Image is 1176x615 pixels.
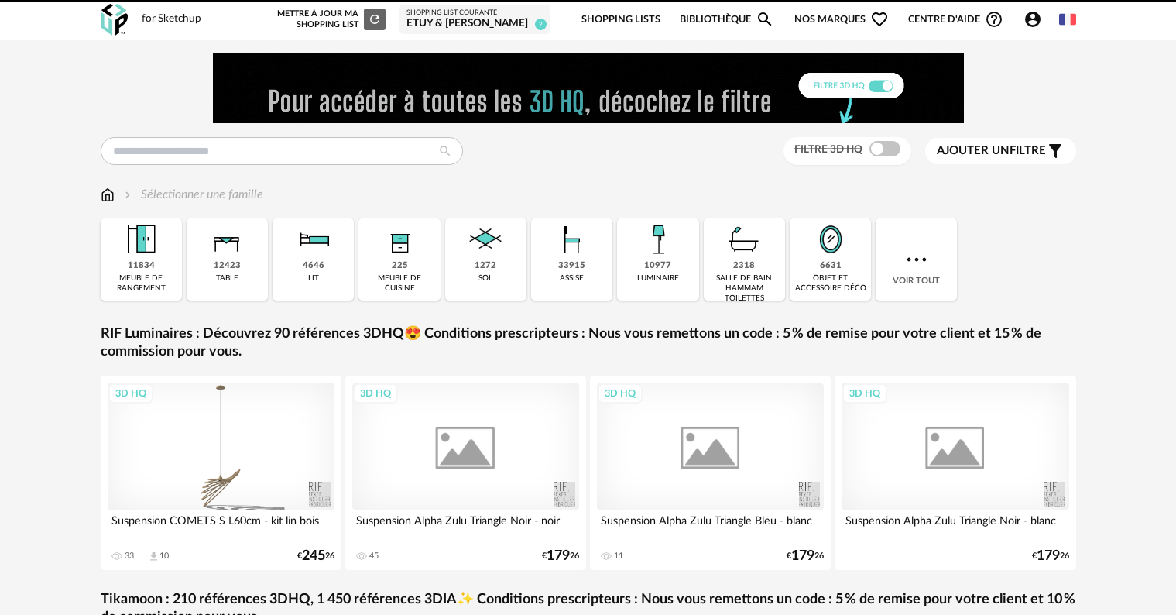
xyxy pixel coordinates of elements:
img: Salle%20de%20bain.png [723,218,765,260]
span: 245 [302,551,325,562]
div: € 26 [1032,551,1069,562]
div: assise [560,273,584,283]
img: more.7b13dc1.svg [903,246,931,273]
img: Table.png [206,218,248,260]
div: 33 [125,551,134,562]
span: 179 [547,551,570,562]
span: Account Circle icon [1023,10,1042,29]
a: 3D HQ Suspension COMETS S L60cm - kit lin bois 33 Download icon 10 €24526 [101,376,342,570]
div: 3D HQ [353,383,398,404]
img: FILTRE%20HQ%20NEW_V1%20(4).gif [213,53,964,123]
div: table [216,273,238,283]
div: 12423 [214,260,241,272]
span: Heart Outline icon [870,10,889,29]
span: filtre [937,143,1046,159]
div: € 26 [787,551,824,562]
div: Suspension COMETS S L60cm - kit lin bois [108,510,335,541]
img: Sol.png [465,218,506,260]
span: 2 [535,19,547,30]
a: Shopping Lists [581,2,660,38]
a: Shopping List courante Etuy & [PERSON_NAME] 2 [406,9,543,31]
div: salle de bain hammam toilettes [708,273,780,304]
div: Mettre à jour ma Shopping List [274,9,386,30]
div: € 26 [542,551,579,562]
img: Luminaire.png [637,218,679,260]
img: svg+xml;base64,PHN2ZyB3aWR0aD0iMTYiIGhlaWdodD0iMTciIHZpZXdCb3g9IjAgMCAxNiAxNyIgZmlsbD0ibm9uZSIgeG... [101,186,115,204]
div: Sélectionner une famille [122,186,263,204]
div: Suspension Alpha Zulu Triangle Noir - noir [352,510,580,541]
img: svg+xml;base64,PHN2ZyB3aWR0aD0iMTYiIGhlaWdodD0iMTYiIHZpZXdCb3g9IjAgMCAxNiAxNiIgZmlsbD0ibm9uZSIgeG... [122,186,134,204]
img: Literie.png [293,218,334,260]
a: 3D HQ Suspension Alpha Zulu Triangle Noir - blanc €17926 [835,376,1076,570]
a: BibliothèqueMagnify icon [680,2,774,38]
a: 3D HQ Suspension Alpha Zulu Triangle Noir - noir 45 €17926 [345,376,587,570]
div: lit [308,273,319,283]
div: sol [478,273,492,283]
span: Filtre 3D HQ [794,144,862,155]
div: € 26 [297,551,334,562]
span: Account Circle icon [1023,10,1049,29]
div: objet et accessoire déco [794,273,866,294]
span: 179 [1037,551,1060,562]
span: Magnify icon [756,10,774,29]
div: 6631 [820,260,842,272]
a: 3D HQ Suspension Alpha Zulu Triangle Bleu - blanc 11 €17926 [590,376,831,570]
img: fr [1059,11,1076,28]
img: OXP [101,4,128,36]
div: 4646 [303,260,324,272]
div: Voir tout [876,218,957,301]
div: Etuy & [PERSON_NAME] [406,17,543,31]
div: for Sketchup [142,12,201,26]
div: 3D HQ [108,383,153,404]
img: Rangement.png [379,218,420,260]
div: 10 [159,551,169,562]
div: 1272 [475,260,496,272]
div: meuble de cuisine [363,273,435,294]
span: Centre d'aideHelp Circle Outline icon [908,10,1003,29]
div: 3D HQ [598,383,643,404]
div: Suspension Alpha Zulu Triangle Bleu - blanc [597,510,825,541]
span: Download icon [148,551,159,562]
div: Shopping List courante [406,9,543,18]
a: RIF Luminaires : Découvrez 90 références 3DHQ😍 Conditions prescripteurs : Nous vous remettons un ... [101,325,1076,362]
span: Nos marques [794,2,889,38]
div: 3D HQ [842,383,887,404]
span: Ajouter un [937,145,1010,156]
img: Meuble%20de%20rangement.png [120,218,162,260]
span: Refresh icon [368,15,382,23]
div: luminaire [637,273,679,283]
img: Assise.png [551,218,593,260]
div: 225 [392,260,408,272]
div: 11 [614,551,623,562]
img: Miroir.png [810,218,852,260]
button: Ajouter unfiltre Filter icon [925,138,1076,164]
div: 45 [369,551,379,562]
span: 179 [791,551,814,562]
div: 10977 [644,260,671,272]
div: 11834 [128,260,155,272]
span: Help Circle Outline icon [985,10,1003,29]
div: 33915 [558,260,585,272]
div: Suspension Alpha Zulu Triangle Noir - blanc [842,510,1069,541]
div: meuble de rangement [105,273,177,294]
div: 2318 [733,260,755,272]
span: Filter icon [1046,142,1065,160]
